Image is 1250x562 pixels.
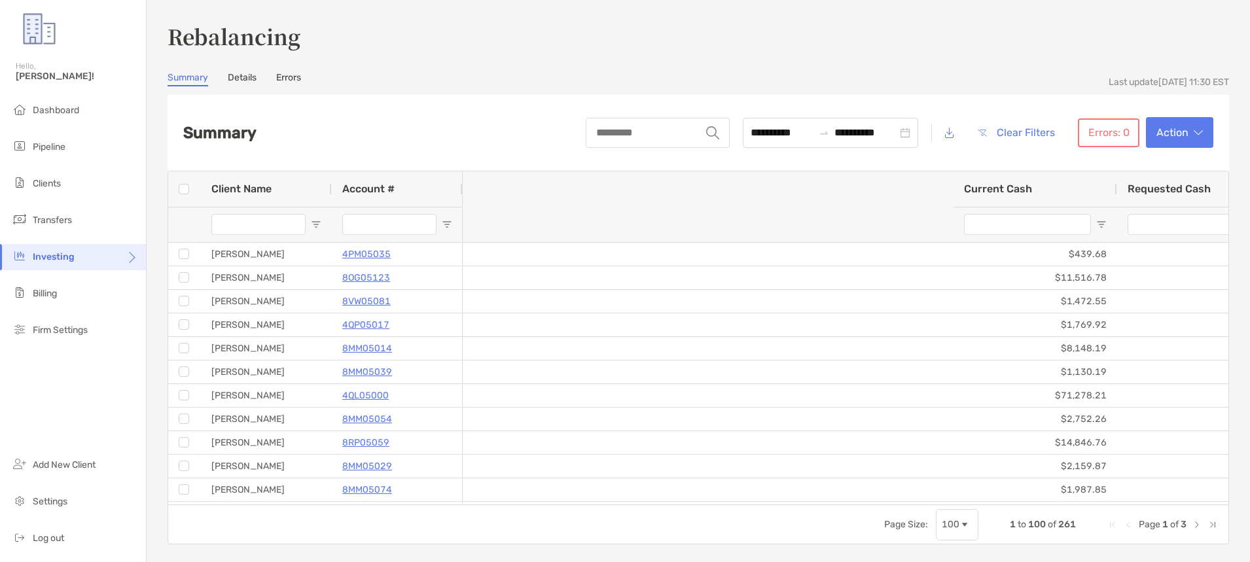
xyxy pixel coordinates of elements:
img: button icon [978,129,987,137]
a: 8MM05039 [342,364,392,380]
div: $439.68 [954,243,1117,266]
div: [PERSON_NAME] [201,408,332,430]
a: 4PM05035 [342,246,391,262]
a: 8MM05014 [342,340,392,357]
div: $2,159.87 [954,455,1117,478]
h2: Summary [183,124,257,142]
input: Client Name Filter Input [211,214,306,235]
a: Summary [168,72,208,86]
span: to [1018,519,1026,530]
div: $1,130.19 [954,360,1117,383]
div: Previous Page [1123,519,1134,530]
img: input icon [706,126,719,139]
div: $1,987.85 [954,478,1117,501]
a: Errors [276,72,301,86]
span: Transfers [33,215,72,226]
a: 8MM05054 [342,411,392,427]
img: dashboard icon [12,101,27,117]
span: 1 [1010,519,1016,530]
span: Requested Cash [1128,183,1211,195]
img: investing icon [12,248,27,264]
div: $8,148.19 [954,337,1117,360]
h3: Rebalancing [168,21,1229,51]
div: 100 [942,519,959,530]
span: to [819,128,829,138]
span: Account # [342,183,395,195]
img: add_new_client icon [12,456,27,472]
a: Details [228,72,257,86]
span: swap-right [819,128,829,138]
span: Page [1139,519,1160,530]
img: transfers icon [12,211,27,227]
img: logout icon [12,529,27,545]
div: $11,516.78 [954,266,1117,289]
div: [PERSON_NAME] [201,502,332,525]
button: Actionarrow [1146,117,1213,148]
span: 261 [1058,519,1076,530]
input: Current Cash Filter Input [964,214,1091,235]
span: Firm Settings [33,325,88,336]
span: Clients [33,178,61,189]
p: 8MM05029 [342,458,392,474]
a: 8RP05059 [342,434,389,451]
button: Open Filter Menu [1096,219,1107,230]
div: Last Page [1207,519,1218,530]
div: Next Page [1192,519,1202,530]
img: arrow [1194,130,1203,136]
div: [PERSON_NAME] [201,478,332,501]
span: Add New Client [33,459,96,470]
img: Zoe Logo [16,5,63,52]
div: $15,647.04 [954,502,1117,525]
input: Account # Filter Input [342,214,437,235]
div: [PERSON_NAME] [201,290,332,313]
span: Investing [33,251,75,262]
span: 1 [1162,519,1168,530]
div: [PERSON_NAME] [201,431,332,454]
div: [PERSON_NAME] [201,455,332,478]
a: 8VW05081 [342,293,391,309]
span: Pipeline [33,141,65,152]
a: 8MM05074 [342,482,392,498]
div: Last update [DATE] 11:30 EST [1109,77,1229,88]
div: [PERSON_NAME] [201,337,332,360]
div: [PERSON_NAME] [201,384,332,407]
div: [PERSON_NAME] [201,243,332,266]
img: firm-settings icon [12,321,27,337]
span: Current Cash [964,183,1032,195]
div: Page Size: [884,519,928,530]
div: First Page [1107,519,1118,530]
span: Client Name [211,183,272,195]
span: Log out [33,533,64,544]
img: clients icon [12,175,27,190]
span: 3 [1181,519,1187,530]
span: Billing [33,288,57,299]
span: of [1048,519,1056,530]
a: 8OG05123 [342,270,390,286]
div: $2,752.26 [954,408,1117,430]
img: settings icon [12,493,27,508]
div: $1,769.92 [954,313,1117,336]
div: $1,472.55 [954,290,1117,313]
img: pipeline icon [12,138,27,154]
div: [PERSON_NAME] [201,313,332,336]
a: 4QP05017 [342,317,389,333]
button: Open Filter Menu [442,219,452,230]
a: 4QL05000 [342,387,389,404]
span: 100 [1028,519,1046,530]
div: Page Size [936,509,978,540]
div: $14,846.76 [954,431,1117,454]
img: billing icon [12,285,27,300]
div: $71,278.21 [954,384,1117,407]
button: Errors: 0 [1078,118,1139,147]
span: Settings [33,496,67,507]
button: Clear Filters [967,118,1065,147]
